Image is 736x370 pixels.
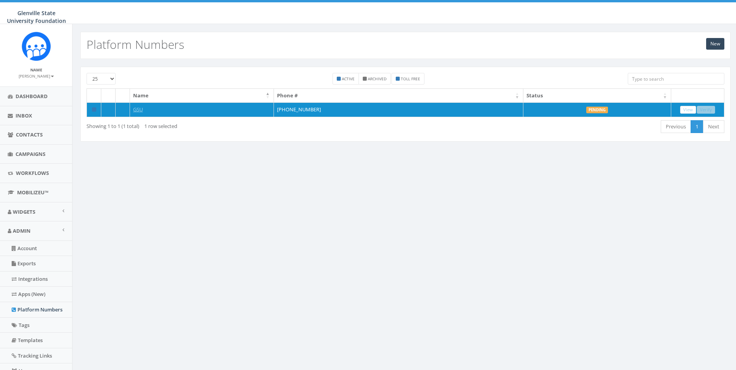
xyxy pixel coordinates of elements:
[703,120,724,133] a: Next
[706,38,724,50] a: New
[16,93,48,100] span: Dashboard
[19,73,54,79] small: [PERSON_NAME]
[628,73,724,85] input: Type to search
[16,150,45,157] span: Campaigns
[30,67,42,73] small: Name
[87,38,184,51] h2: Platform Numbers
[144,123,177,130] span: 1 row selected
[586,107,608,114] label: Pending
[130,89,274,102] th: Name: activate to sort column descending
[342,76,355,81] small: Active
[691,120,703,133] a: 1
[17,189,48,196] span: MobilizeU™
[661,120,691,133] a: Previous
[401,76,420,81] small: Toll Free
[133,106,143,113] a: GSU
[274,89,523,102] th: Phone #: activate to sort column ascending
[680,106,696,114] a: View
[19,72,54,79] a: [PERSON_NAME]
[7,9,66,24] span: Glenville State University Foundation
[16,112,32,119] span: Inbox
[87,119,346,130] div: Showing 1 to 1 (1 total)
[16,131,43,138] span: Contacts
[13,208,35,215] span: Widgets
[16,169,49,176] span: Workflows
[368,76,386,81] small: Archived
[22,32,51,61] img: Rally_Corp_Icon.png
[274,102,523,117] td: [PHONE_NUMBER]
[13,227,31,234] span: Admin
[523,89,671,102] th: Status: activate to sort column ascending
